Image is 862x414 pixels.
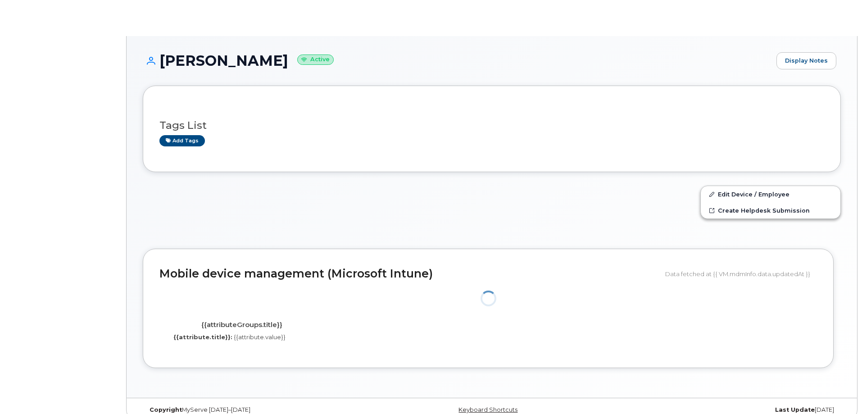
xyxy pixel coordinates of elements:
strong: Last Update [775,406,815,413]
a: Edit Device / Employee [701,186,840,202]
label: {{attribute.title}}: [173,333,232,341]
strong: Copyright [150,406,182,413]
span: {{attribute.value}} [234,333,286,341]
div: MyServe [DATE]–[DATE] [143,406,376,414]
a: Create Helpdesk Submission [701,202,840,218]
h1: [PERSON_NAME] [143,53,772,68]
small: Active [297,55,334,65]
h4: {{attributeGroups.title}} [166,321,317,329]
div: Data fetched at {{ VM.mdmInfo.data.updatedAt }} [665,265,817,282]
a: Display Notes [776,52,836,69]
h2: Mobile device management (Microsoft Intune) [159,268,658,280]
div: [DATE] [608,406,841,414]
a: Add tags [159,135,205,146]
h3: Tags List [159,120,824,131]
a: Keyboard Shortcuts [458,406,517,413]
